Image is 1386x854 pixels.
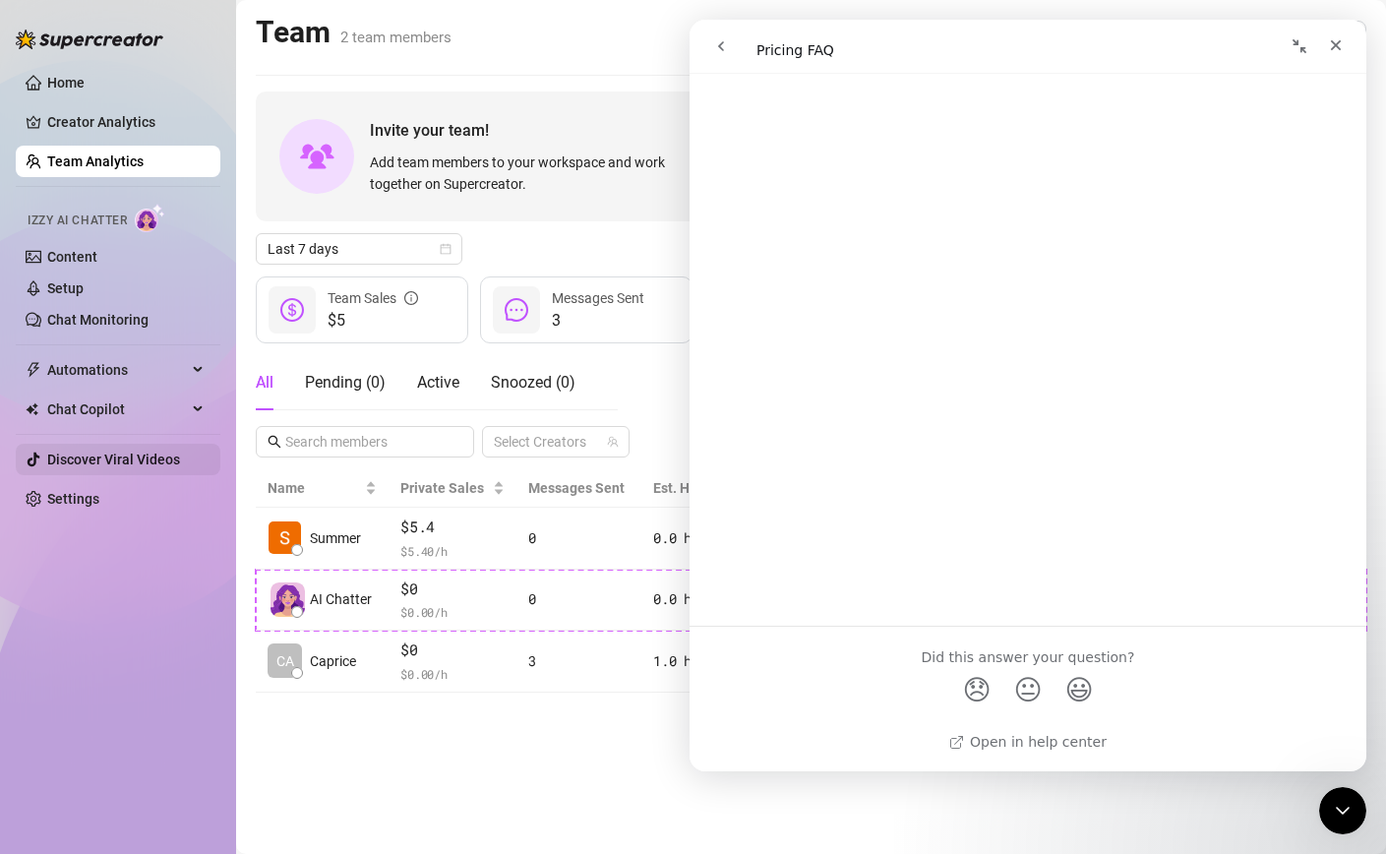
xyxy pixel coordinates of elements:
[400,516,505,539] span: $5.4
[528,527,630,549] div: 0
[370,152,682,195] span: Add team members to your workspace and work together on Supercreator.
[1319,787,1366,834] iframe: Intercom live chat
[328,309,418,333] span: $5
[268,435,281,449] span: search
[47,354,187,386] span: Automations
[47,394,187,425] span: Chat Copilot
[528,650,630,672] div: 3
[26,362,41,378] span: thunderbolt
[285,431,447,453] input: Search members
[256,469,389,508] th: Name
[47,491,99,507] a: Settings
[370,118,690,143] span: Invite your team!
[310,588,372,610] span: AI Chatter
[400,578,505,601] span: $0
[16,30,163,49] img: logo-BBDzfeDw.svg
[653,527,759,549] div: 0.0 h
[276,650,294,672] span: CA
[310,650,356,672] span: Caprice
[305,371,386,395] div: Pending ( 0 )
[653,477,744,499] div: Est. Hours
[505,298,528,322] span: message
[552,309,644,333] span: 3
[268,477,361,499] span: Name
[47,75,85,91] a: Home
[552,290,644,306] span: Messages Sent
[26,402,38,416] img: Chat Copilot
[47,452,180,467] a: Discover Viral Videos
[47,106,205,138] a: Creator Analytics
[269,521,301,554] img: Summer
[280,298,304,322] span: dollar-circle
[256,14,452,51] h2: Team
[653,650,759,672] div: 1.0 h
[690,20,1366,771] iframe: Intercom live chat
[47,312,149,328] a: Chat Monitoring
[400,664,505,684] span: $ 0.00 /h
[135,204,165,232] img: AI Chatter
[271,582,305,617] img: izzy-ai-chatter-avatar-DDCN_rTZ.svg
[47,153,144,169] a: Team Analytics
[47,280,84,296] a: Setup
[653,588,759,610] div: 0.0 h
[400,541,505,561] span: $ 5.40 /h
[404,287,418,309] span: info-circle
[400,480,484,496] span: Private Sales
[417,373,459,392] span: Active
[400,602,505,622] span: $ 0.00 /h
[607,436,619,448] span: team
[47,249,97,265] a: Content
[28,212,127,230] span: Izzy AI Chatter
[440,243,452,255] span: calendar
[400,639,505,662] span: $0
[528,588,630,610] div: 0
[310,527,361,549] span: Summer
[268,234,451,264] span: Last 7 days
[491,373,575,392] span: Snoozed ( 0 )
[328,287,418,309] div: Team Sales
[528,480,625,496] span: Messages Sent
[340,29,452,46] span: 2 team members
[256,371,273,395] div: All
